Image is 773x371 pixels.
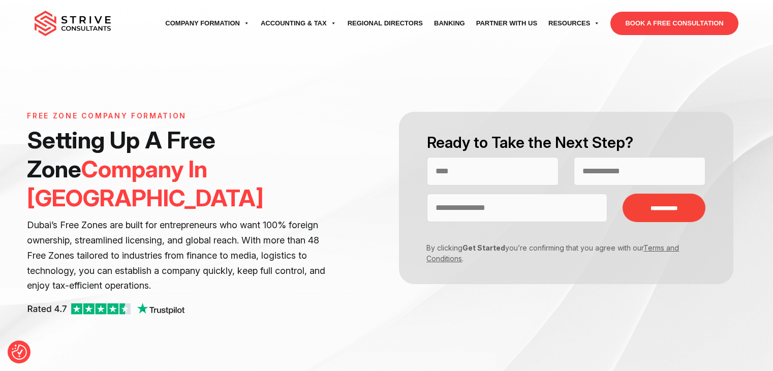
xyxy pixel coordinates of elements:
[543,9,605,38] a: Resources
[12,345,27,360] img: Revisit consent button
[610,12,738,35] a: BOOK A FREE CONSULTATION
[426,243,679,263] a: Terms and Conditions
[27,154,264,212] span: Company In [GEOGRAPHIC_DATA]
[419,242,698,264] p: By clicking you’re confirming that you agree with our .
[428,9,471,38] a: Banking
[160,9,255,38] a: Company Formation
[35,11,111,36] img: main-logo.svg
[471,9,543,38] a: Partner with Us
[27,218,336,293] p: Dubai’s Free Zones are built for entrepreneurs who want 100% foreign ownership, streamlined licen...
[255,9,342,38] a: Accounting & Tax
[27,126,336,212] h1: Setting Up A Free Zone
[27,112,336,120] h6: Free Zone Company Formation
[12,345,27,360] button: Consent Preferences
[462,243,505,252] strong: Get Started
[386,112,746,284] form: Contact form
[342,9,428,38] a: Regional Directors
[427,132,705,153] h2: Ready to Take the Next Step?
